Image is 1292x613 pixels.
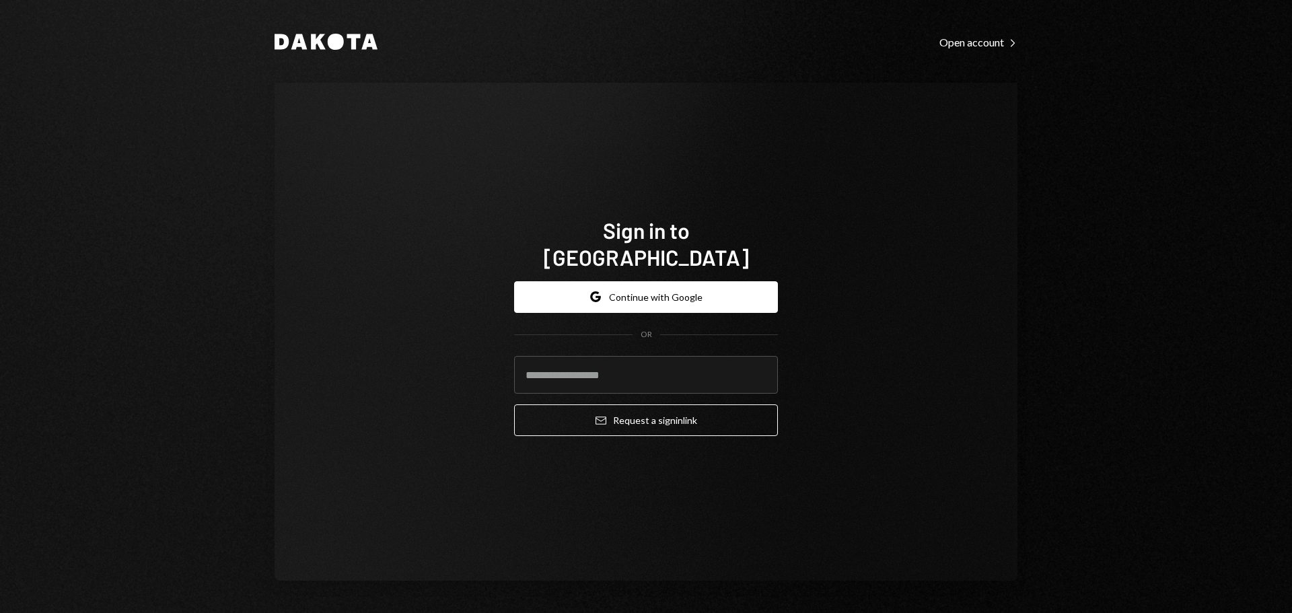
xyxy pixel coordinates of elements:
[641,329,652,340] div: OR
[514,217,778,271] h1: Sign in to [GEOGRAPHIC_DATA]
[939,34,1017,49] a: Open account
[514,281,778,313] button: Continue with Google
[939,36,1017,49] div: Open account
[514,404,778,436] button: Request a signinlink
